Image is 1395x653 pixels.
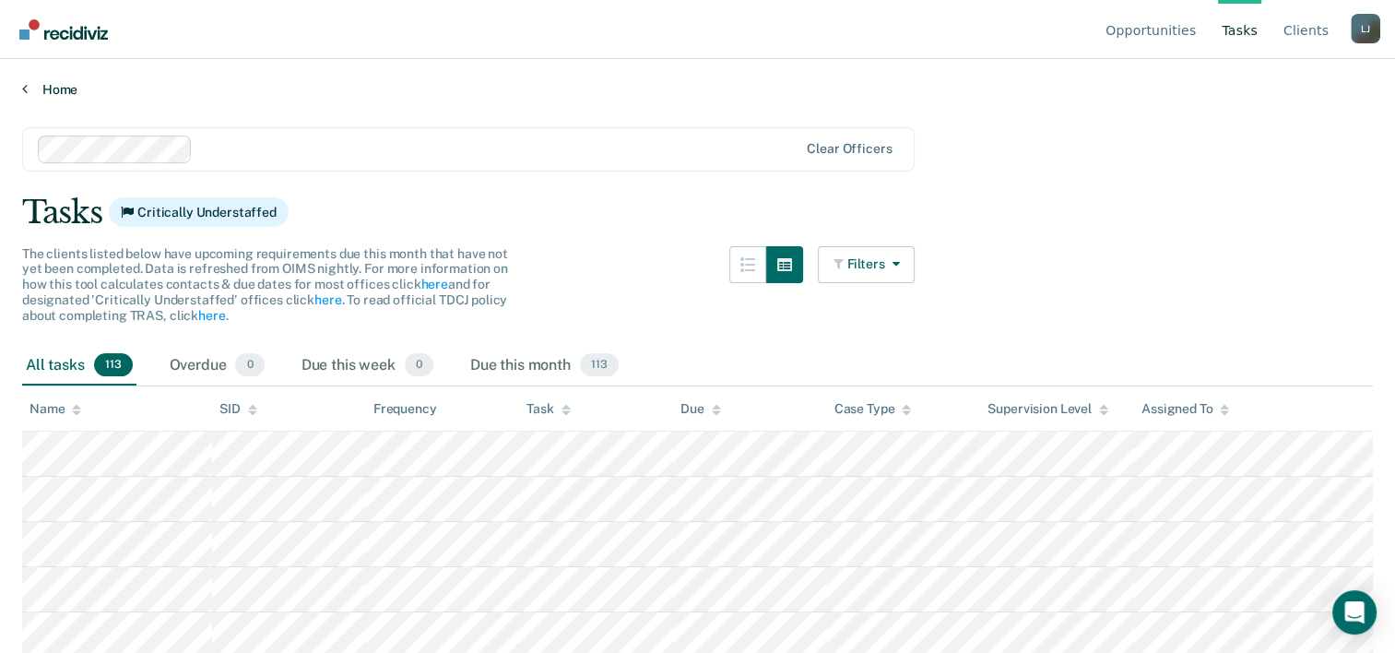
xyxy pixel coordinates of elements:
div: Tasks [22,194,1373,232]
a: here [314,292,341,307]
div: Task [526,401,570,417]
div: Assigned To [1141,401,1229,417]
div: All tasks113 [22,346,136,386]
div: Due this week0 [298,346,437,386]
div: Case Type [834,401,912,417]
span: 113 [580,353,619,377]
span: 0 [235,353,264,377]
span: Critically Understaffed [109,197,289,227]
div: Open Intercom Messenger [1332,590,1377,635]
button: Filters [818,246,916,283]
button: Profile dropdown button [1351,14,1380,43]
div: Clear officers [807,141,892,157]
div: L J [1351,14,1380,43]
div: Due [680,401,721,417]
div: Overdue0 [166,346,268,386]
a: here [198,308,225,323]
span: The clients listed below have upcoming requirements due this month that have not yet been complet... [22,246,508,323]
div: Due this month113 [467,346,622,386]
span: 113 [94,353,133,377]
div: Name [30,401,81,417]
a: here [420,277,447,291]
a: Home [22,81,1373,98]
span: 0 [405,353,433,377]
div: SID [219,401,257,417]
img: Recidiviz [19,19,108,40]
div: Supervision Level [987,401,1108,417]
div: Frequency [373,401,437,417]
